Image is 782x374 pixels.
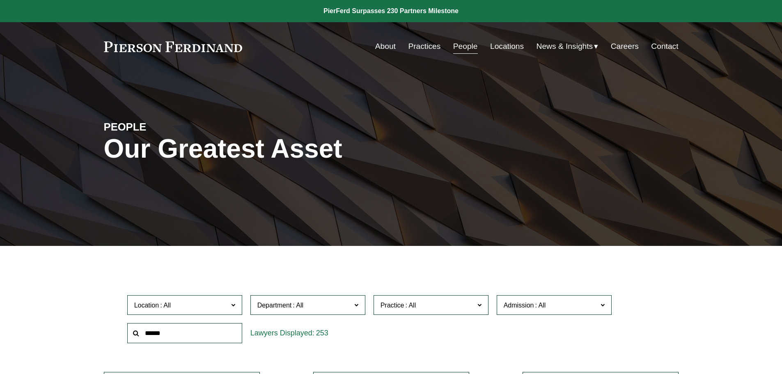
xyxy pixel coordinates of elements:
[375,39,396,54] a: About
[104,120,248,133] h4: PEOPLE
[381,302,404,309] span: Practice
[257,302,292,309] span: Department
[537,39,593,54] span: News & Insights
[611,39,639,54] a: Careers
[504,302,534,309] span: Admission
[537,39,599,54] a: folder dropdown
[453,39,478,54] a: People
[134,302,159,309] span: Location
[408,39,440,54] a: Practices
[104,134,487,164] h1: Our Greatest Asset
[490,39,524,54] a: Locations
[651,39,678,54] a: Contact
[316,329,328,337] span: 253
